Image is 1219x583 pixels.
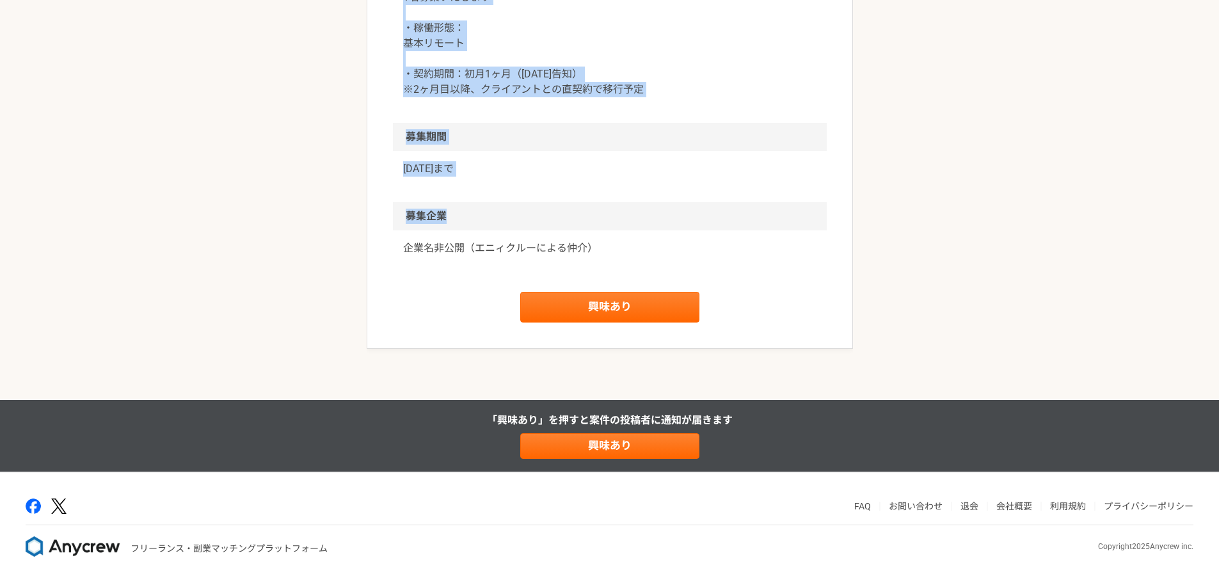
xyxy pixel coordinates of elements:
[26,536,120,557] img: 8DqYSo04kwAAAAASUVORK5CYII=
[1104,501,1193,511] a: プライバシーポリシー
[520,433,699,459] a: 興味あり
[393,202,827,230] h2: 募集企業
[26,499,41,514] img: facebook-2adfd474.png
[960,501,978,511] a: 退会
[131,542,328,555] p: フリーランス・副業マッチングプラットフォーム
[403,241,817,256] a: 企業名非公開（エニィクルーによる仲介）
[1098,541,1193,552] p: Copyright 2025 Anycrew inc.
[487,413,733,428] p: 「興味あり」を押すと 案件の投稿者に通知が届きます
[1050,501,1086,511] a: 利用規約
[889,501,943,511] a: お問い合わせ
[403,161,817,177] p: [DATE]まで
[51,499,67,515] img: x-391a3a86.png
[854,501,871,511] a: FAQ
[996,501,1032,511] a: 会社概要
[520,292,699,323] a: 興味あり
[393,123,827,151] h2: 募集期間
